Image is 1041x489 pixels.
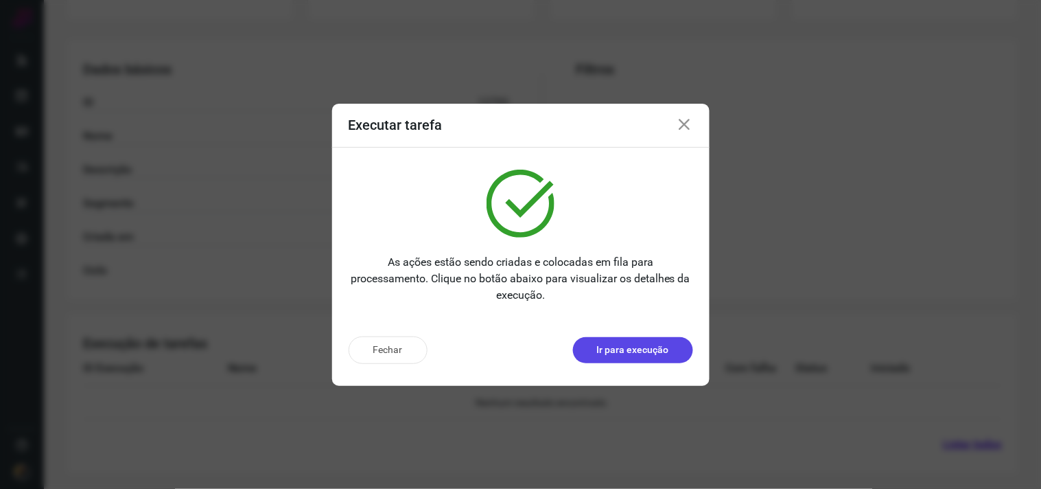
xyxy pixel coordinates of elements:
button: Fechar [349,337,428,364]
h3: Executar tarefa [349,117,443,133]
button: Ir para execução [573,337,693,363]
img: verified.svg [487,170,554,238]
p: Ir para execução [597,343,669,357]
p: As ações estão sendo criadas e colocadas em fila para processamento. Clique no botão abaixo para ... [349,254,693,304]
